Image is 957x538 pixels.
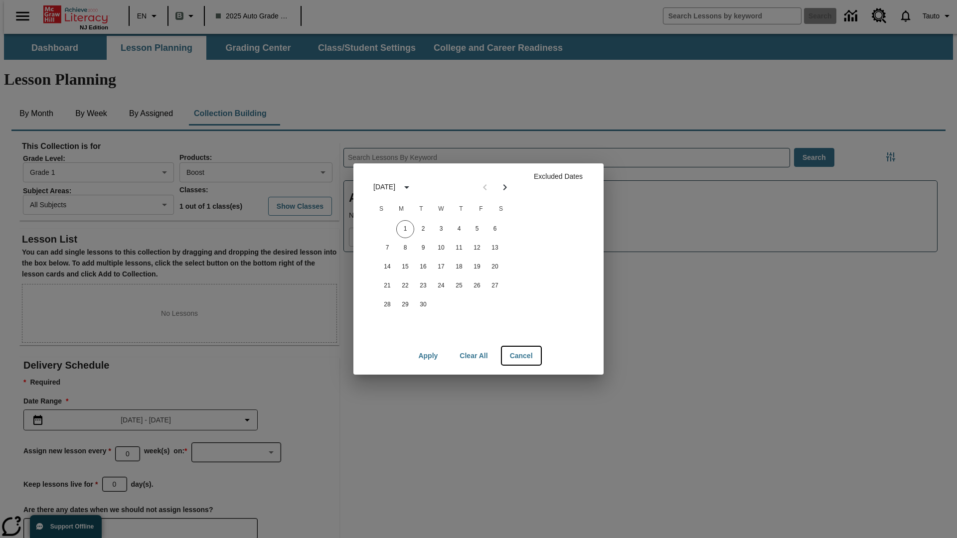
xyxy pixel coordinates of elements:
[396,296,414,314] button: 29
[396,277,414,295] button: 22
[432,220,450,238] button: 3
[414,239,432,257] button: 9
[414,277,432,295] button: 23
[450,239,468,257] button: 11
[432,258,450,276] button: 17
[450,220,468,238] button: 4
[378,239,396,257] button: 7
[378,277,396,295] button: 21
[492,199,510,219] span: Saturday
[432,239,450,257] button: 10
[414,220,432,238] button: 2
[432,277,450,295] button: 24
[373,182,395,192] div: [DATE]
[396,220,414,238] button: 1
[396,239,414,257] button: 8
[372,199,390,219] span: Sunday
[468,277,486,295] button: 26
[486,277,504,295] button: 27
[486,258,504,276] button: 20
[486,239,504,257] button: 13
[378,258,396,276] button: 14
[472,199,490,219] span: Friday
[495,177,515,197] button: Next month
[398,179,415,196] button: calendar view is open, switch to year view
[414,258,432,276] button: 16
[432,199,450,219] span: Wednesday
[412,199,430,219] span: Tuesday
[450,277,468,295] button: 25
[452,199,470,219] span: Thursday
[410,347,446,365] button: Apply
[396,258,414,276] button: 15
[468,239,486,257] button: 12
[378,296,396,314] button: 28
[521,171,596,182] p: Excluded Dates
[452,347,495,365] button: Clear All
[468,220,486,238] button: 5
[392,199,410,219] span: Monday
[486,220,504,238] button: 6
[468,258,486,276] button: 19
[414,296,432,314] button: 30
[450,258,468,276] button: 18
[502,347,541,365] button: Cancel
